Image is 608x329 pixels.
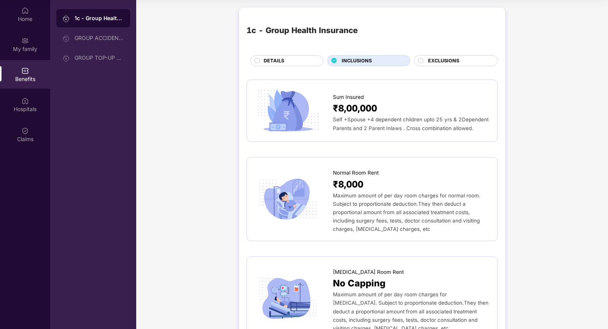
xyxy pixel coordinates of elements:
[333,276,385,290] span: No Capping
[247,24,358,37] div: 1c - Group Health Insurance
[255,176,322,223] img: icon
[333,177,363,191] span: ₹8,000
[62,54,70,62] img: svg+xml;base64,PHN2ZyB3aWR0aD0iMjAiIGhlaWdodD0iMjAiIHZpZXdCb3g9IjAgMCAyMCAyMCIgZmlsbD0ibm9uZSIgeG...
[21,7,29,14] img: svg+xml;base64,PHN2ZyBpZD0iSG9tZSIgeG1sbnM9Imh0dHA6Ly93d3cudzMub3JnLzIwMDAvc3ZnIiB3aWR0aD0iMjAiIG...
[333,169,379,177] span: Normal Room Rent
[75,55,124,61] div: GROUP TOP-UP POLICY
[75,14,124,22] div: 1c - Group Health Insurance
[21,37,29,45] img: svg+xml;base64,PHN2ZyB3aWR0aD0iMjAiIGhlaWdodD0iMjAiIHZpZXdCb3g9IjAgMCAyMCAyMCIgZmlsbD0ibm9uZSIgeG...
[21,67,29,75] img: svg+xml;base64,PHN2ZyBpZD0iQmVuZWZpdHMiIHhtbG5zPSJodHRwOi8vd3d3LnczLm9yZy8yMDAwL3N2ZyIgd2lkdGg9Ij...
[342,57,372,65] span: INCLUSIONS
[333,116,489,131] span: Self +Spouse +4 dependent children upto 25 yrs & 2Dependent Parents and 2 Parent Inlaws . Cross c...
[428,57,459,65] span: EXCLUSIONS
[62,15,70,22] img: svg+xml;base64,PHN2ZyB3aWR0aD0iMjAiIGhlaWdodD0iMjAiIHZpZXdCb3g9IjAgMCAyMCAyMCIgZmlsbD0ibm9uZSIgeG...
[255,275,322,321] img: icon
[62,35,70,42] img: svg+xml;base64,PHN2ZyB3aWR0aD0iMjAiIGhlaWdodD0iMjAiIHZpZXdCb3g9IjAgMCAyMCAyMCIgZmlsbD0ibm9uZSIgeG...
[255,87,322,134] img: icon
[75,35,124,41] div: GROUP ACCIDENTAL INSURANCE
[333,101,377,115] span: ₹8,00,000
[264,57,284,65] span: DETAILS
[333,93,364,101] span: Sum Insured
[21,97,29,105] img: svg+xml;base64,PHN2ZyBpZD0iSG9zcGl0YWxzIiB4bWxucz0iaHR0cDovL3d3dy53My5vcmcvMjAwMC9zdmciIHdpZHRoPS...
[333,268,404,276] span: [MEDICAL_DATA] Room Rent
[333,192,481,232] span: Maximum amount of per day room charges for normal room. Subject to proportionate deduction.They t...
[21,127,29,135] img: svg+xml;base64,PHN2ZyBpZD0iQ2xhaW0iIHhtbG5zPSJodHRwOi8vd3d3LnczLm9yZy8yMDAwL3N2ZyIgd2lkdGg9IjIwIi...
